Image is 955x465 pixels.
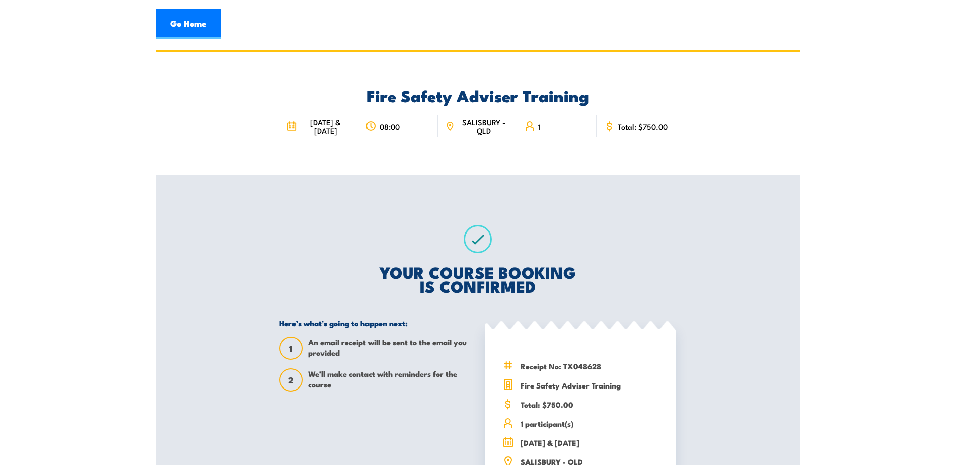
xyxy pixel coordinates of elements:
[279,265,676,293] h2: YOUR COURSE BOOKING IS CONFIRMED
[521,399,658,410] span: Total: $750.00
[280,343,302,354] span: 1
[521,437,658,448] span: [DATE] & [DATE]
[308,337,470,360] span: An email receipt will be sent to the email you provided
[458,118,510,135] span: SALISBURY - QLD
[308,368,470,392] span: We’ll make contact with reminders for the course
[280,375,302,385] span: 2
[618,122,668,131] span: Total: $750.00
[521,418,658,429] span: 1 participant(s)
[279,88,676,102] h2: Fire Safety Adviser Training
[521,379,658,391] span: Fire Safety Adviser Training
[380,122,400,131] span: 08:00
[538,122,541,131] span: 1
[521,360,658,372] span: Receipt No: TX048628
[300,118,351,135] span: [DATE] & [DATE]
[279,318,470,328] h5: Here’s what’s going to happen next:
[156,9,221,39] a: Go Home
